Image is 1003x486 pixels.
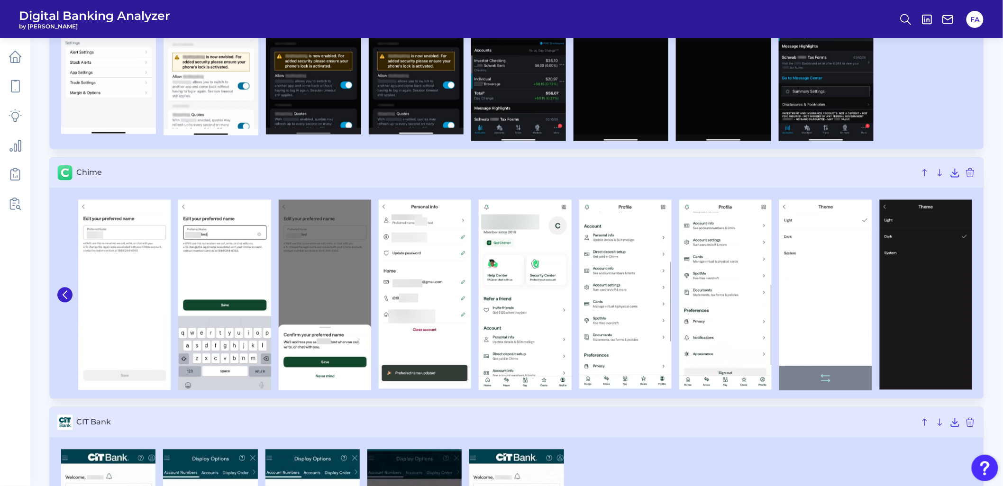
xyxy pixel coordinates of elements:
[76,418,915,427] span: CIT Bank
[479,200,571,390] img: Chime
[579,200,672,389] img: Chime
[972,455,998,481] button: Open Resource Center
[19,9,170,23] span: Digital Banking Analyzer
[679,200,772,390] img: Chime
[779,200,872,391] img: Chime
[76,168,915,177] span: Chime
[880,200,972,390] img: Chime
[967,11,984,28] button: FA
[19,23,170,30] span: by [PERSON_NAME]
[178,200,271,391] img: Chime
[379,200,471,389] img: Chime
[279,200,371,391] img: Chime
[78,200,171,390] img: Chime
